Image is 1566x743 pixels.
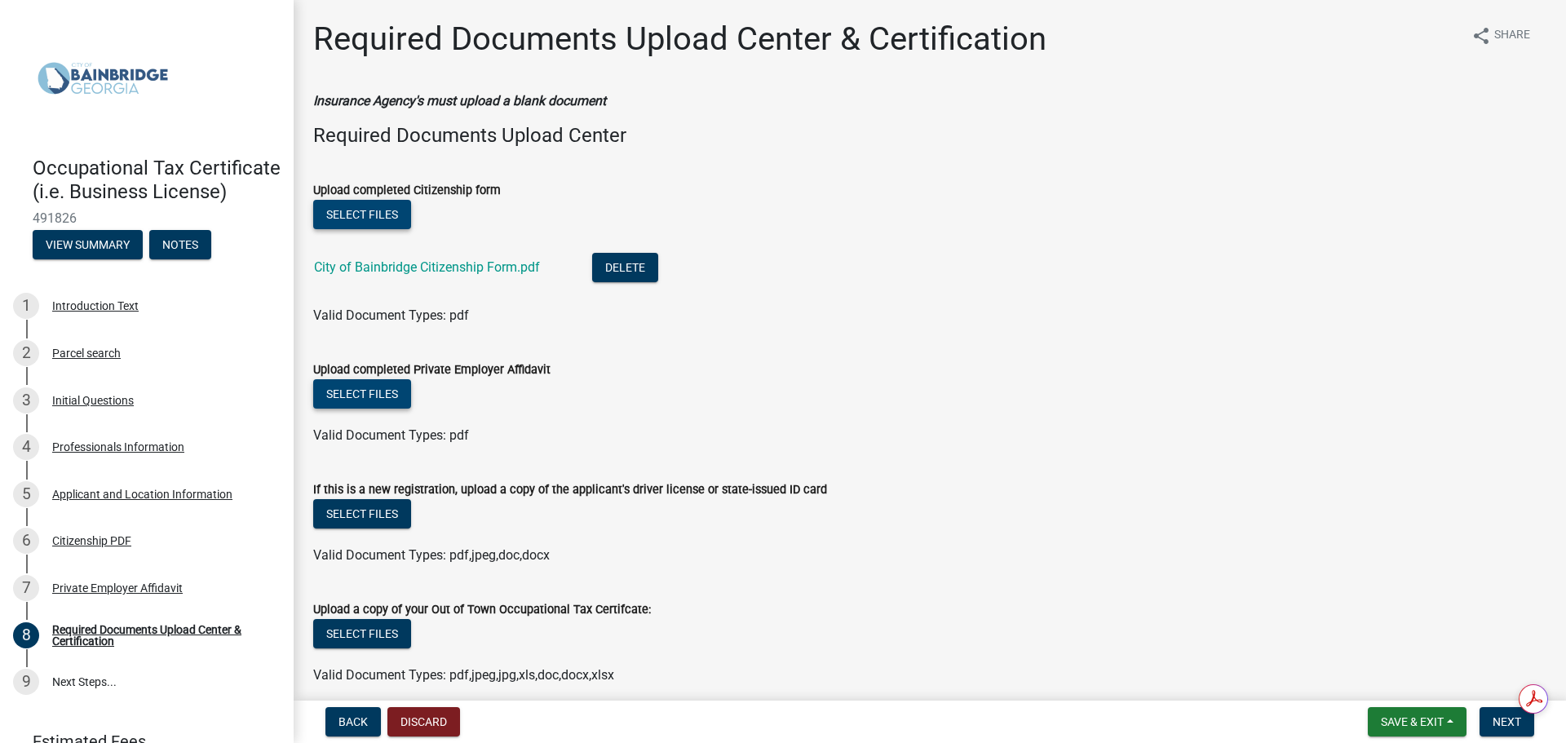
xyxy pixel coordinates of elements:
span: Valid Document Types: pdf [313,307,469,323]
wm-modal-confirm: Delete Document [592,261,658,276]
div: Introduction Text [52,300,139,312]
button: Delete [592,253,658,282]
span: 491826 [33,210,261,226]
div: 4 [13,434,39,460]
span: Valid Document Types: pdf [313,427,469,443]
button: Select files [313,379,411,409]
span: Share [1494,26,1530,46]
strong: Insurance Agency's must upload a blank document [313,93,606,108]
div: 9 [13,669,39,695]
i: share [1471,26,1491,46]
button: Select files [313,499,411,529]
wm-modal-confirm: Summary [33,239,143,252]
label: Upload a copy of your Out of Town Occupational Tax Certifcate: [313,604,651,616]
div: 1 [13,293,39,319]
button: View Summary [33,230,143,259]
button: Notes [149,230,211,259]
span: Back [338,715,368,728]
h4: Occupational Tax Certificate (i.e. Business License) [33,157,281,204]
div: Required Documents Upload Center & Certification [52,624,268,647]
div: Citizenship PDF [52,535,131,546]
div: Parcel search [52,347,121,359]
span: Save & Exit [1381,715,1444,728]
button: Next [1480,707,1534,736]
div: 5 [13,481,39,507]
div: 7 [13,575,39,601]
img: City of Bainbridge, Georgia (Canceled) [33,17,173,139]
div: 8 [13,622,39,648]
span: Valid Document Types: pdf,jpeg,jpg,xls,doc,docx,xlsx [313,667,614,683]
button: Select files [313,200,411,229]
h4: Required Documents Upload Center [313,124,1546,148]
h1: Required Documents Upload Center & Certification [313,20,1046,59]
div: Private Employer Affidavit [52,582,183,594]
button: Save & Exit [1368,707,1466,736]
div: Initial Questions [52,395,134,406]
button: Select files [313,619,411,648]
wm-modal-confirm: Notes [149,239,211,252]
button: shareShare [1458,20,1543,51]
div: 6 [13,528,39,554]
label: If this is a new registration, upload a copy of the applicant's driver license or state-issued ID... [313,484,827,496]
span: Next [1493,715,1521,728]
div: 2 [13,340,39,366]
span: Valid Document Types: pdf,jpeg,doc,docx [313,547,550,563]
div: Applicant and Location Information [52,489,232,500]
a: City of Bainbridge Citizenship Form.pdf [314,259,540,275]
div: 3 [13,387,39,414]
button: Discard [387,707,460,736]
button: Back [325,707,381,736]
div: Professionals Information [52,441,184,453]
label: Upload completed Citizenship form [313,185,501,197]
label: Upload completed Private Employer Affidavit [313,365,551,376]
